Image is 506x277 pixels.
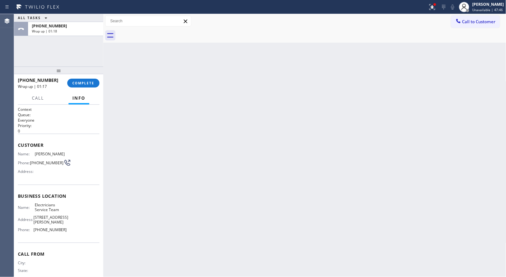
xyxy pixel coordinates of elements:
[106,16,191,26] input: Search
[18,251,99,257] span: Call From
[18,260,35,265] span: City:
[35,202,67,212] span: Electricians Service Team
[18,16,41,20] span: ALL TASKS
[18,142,99,148] span: Customer
[67,79,99,88] button: COMPLETE
[18,205,35,210] span: Name:
[18,268,35,273] span: State:
[18,128,99,134] p: 0
[18,227,33,232] span: Phone:
[69,92,89,104] button: Info
[30,160,63,165] span: [PHONE_NUMBER]
[18,107,99,112] h1: Context
[18,169,35,174] span: Address:
[18,84,47,89] span: Wrap up | 01:17
[72,81,94,85] span: COMPLETE
[462,19,496,25] span: Call to Customer
[18,217,33,222] span: Address:
[448,3,457,11] button: Mute
[18,77,58,83] span: [PHONE_NUMBER]
[32,23,67,29] span: [PHONE_NUMBER]
[33,227,67,232] span: [PHONE_NUMBER]
[14,14,54,22] button: ALL TASKS
[18,117,99,123] p: Everyone
[72,95,85,101] span: Info
[32,95,44,101] span: Call
[473,8,503,12] span: Unavailable | 47:46
[473,2,504,7] div: [PERSON_NAME]
[18,152,35,156] span: Name:
[35,152,67,156] span: [PERSON_NAME]
[32,29,57,33] span: Wrap up | 01:18
[18,160,30,165] span: Phone:
[18,193,99,199] span: Business location
[28,92,48,104] button: Call
[18,123,99,128] h2: Priority:
[18,112,99,117] h2: Queue:
[33,215,68,225] span: [STREET_ADDRESS][PERSON_NAME]
[451,16,500,28] button: Call to Customer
